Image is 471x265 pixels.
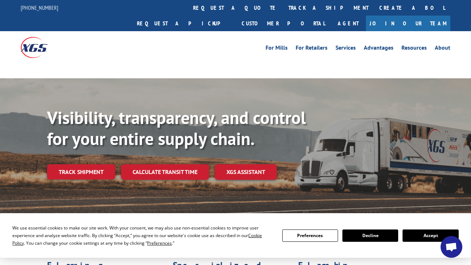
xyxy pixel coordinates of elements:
[342,229,398,242] button: Decline
[132,16,236,31] a: Request a pickup
[47,164,115,179] a: Track shipment
[364,45,393,53] a: Advantages
[403,229,458,242] button: Accept
[147,240,172,246] span: Preferences
[47,106,306,150] b: Visibility, transparency, and control for your entire supply chain.
[401,45,427,53] a: Resources
[12,224,273,247] div: We use essential cookies to make our site work. With your consent, we may also use non-essential ...
[296,45,328,53] a: For Retailers
[330,16,366,31] a: Agent
[335,45,356,53] a: Services
[441,236,462,258] div: Open chat
[215,164,277,180] a: XGS ASSISTANT
[266,45,288,53] a: For Mills
[121,164,209,180] a: Calculate transit time
[282,229,338,242] button: Preferences
[435,45,450,53] a: About
[236,16,330,31] a: Customer Portal
[21,4,58,11] a: [PHONE_NUMBER]
[366,16,450,31] a: Join Our Team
